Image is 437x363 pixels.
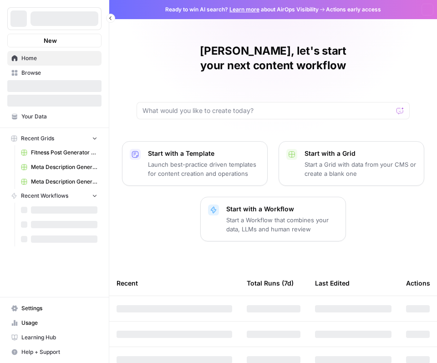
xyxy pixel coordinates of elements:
[7,34,102,47] button: New
[165,5,319,14] span: Ready to win AI search? about AirOps Visibility
[148,160,260,178] p: Launch best-practice driven templates for content creation and operations
[21,54,97,62] span: Home
[148,149,260,158] p: Start with a Template
[7,345,102,359] button: Help + Support
[7,66,102,80] a: Browse
[31,148,97,157] span: Fitness Post Generator ([PERSON_NAME])
[21,112,97,121] span: Your Data
[326,5,381,14] span: Actions early access
[44,36,57,45] span: New
[229,6,259,13] a: Learn more
[406,271,430,296] div: Actions
[122,141,268,186] button: Start with a TemplateLaunch best-practice driven templates for content creation and operations
[7,301,102,316] a: Settings
[7,51,102,66] a: Home
[247,271,294,296] div: Total Runs (7d)
[117,271,232,296] div: Recent
[21,319,97,327] span: Usage
[17,174,102,189] a: Meta Description Generator ( [PERSON_NAME] ) Grid
[7,132,102,145] button: Recent Grids
[315,271,350,296] div: Last Edited
[21,134,54,143] span: Recent Grids
[21,192,68,200] span: Recent Workflows
[31,178,97,186] span: Meta Description Generator ( [PERSON_NAME] ) Grid
[21,69,97,77] span: Browse
[21,348,97,356] span: Help + Support
[21,333,97,342] span: Learning Hub
[200,197,346,241] button: Start with a WorkflowStart a Workflow that combines your data, LLMs and human review
[17,160,102,174] a: Meta Description Generator ( [PERSON_NAME] ) Grid (1)
[305,149,417,158] p: Start with a Grid
[226,215,338,234] p: Start a Workflow that combines your data, LLMs and human review
[279,141,424,186] button: Start with a GridStart a Grid with data from your CMS or create a blank one
[142,106,393,115] input: What would you like to create today?
[7,189,102,203] button: Recent Workflows
[7,316,102,330] a: Usage
[305,160,417,178] p: Start a Grid with data from your CMS or create a blank one
[7,330,102,345] a: Learning Hub
[226,205,338,214] p: Start with a Workflow
[21,304,97,312] span: Settings
[17,145,102,160] a: Fitness Post Generator ([PERSON_NAME])
[31,163,97,171] span: Meta Description Generator ( [PERSON_NAME] ) Grid (1)
[137,44,410,73] h1: [PERSON_NAME], let's start your next content workflow
[7,109,102,124] a: Your Data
